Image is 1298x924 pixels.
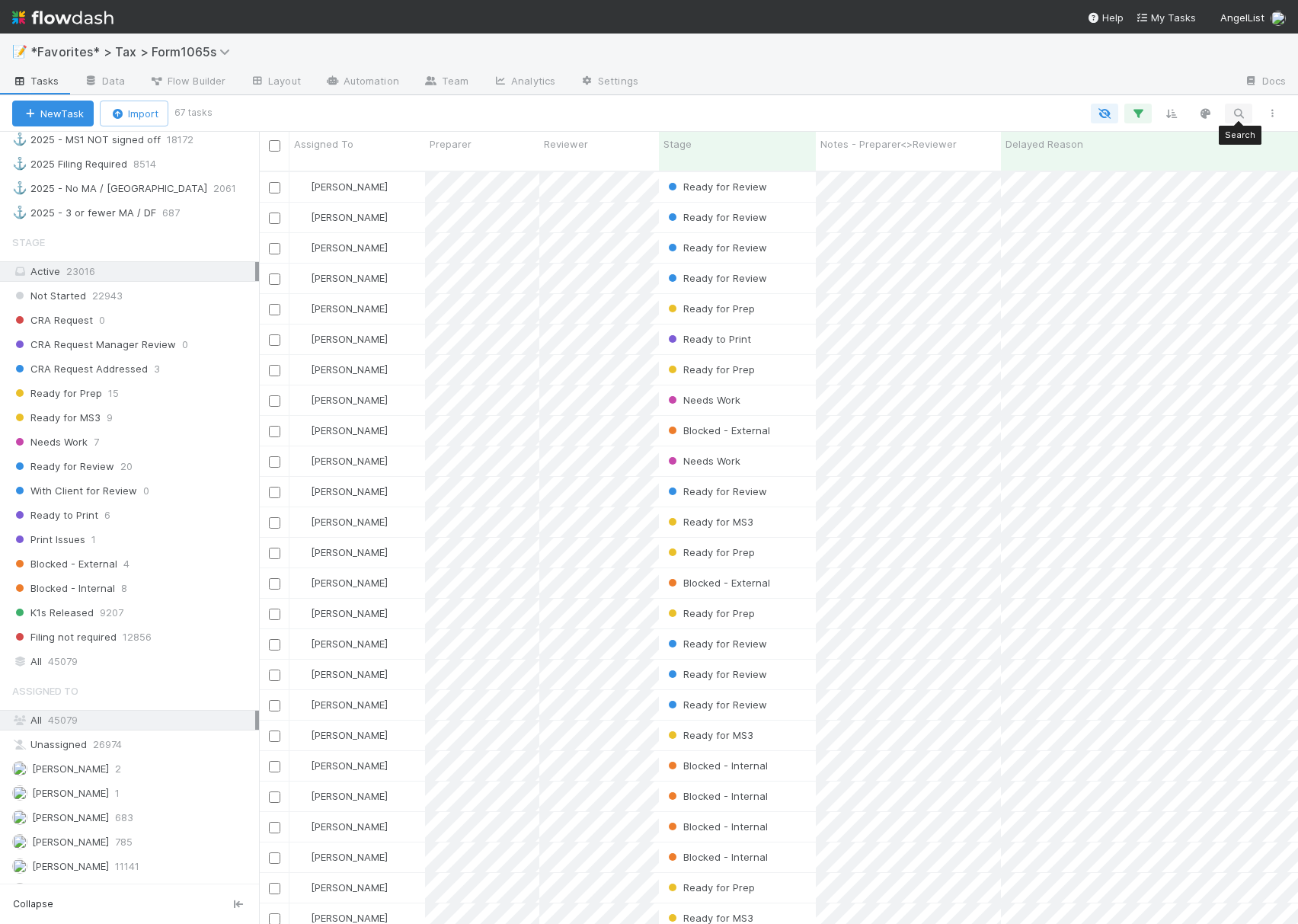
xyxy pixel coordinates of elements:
[269,456,280,468] input: Toggle Row Selected
[12,481,137,500] span: With Client for Review
[296,424,309,436] img: avatar_66854b90-094e-431f-b713-6ac88429a2b8.png
[665,820,768,833] span: Blocked - Internal
[296,577,309,589] img: avatar_711f55b7-5a46-40da-996f-bc93b6b86381.png
[665,179,767,194] div: Ready for Review
[665,667,767,682] div: Ready for Review
[104,506,110,525] span: 6
[269,365,280,376] input: Toggle Row Selected
[311,546,388,558] span: [PERSON_NAME]
[123,555,129,574] span: 4
[665,484,767,499] div: Ready for Review
[269,609,280,620] input: Toggle Row Selected
[269,395,280,407] input: Toggle Row Selected
[665,392,740,408] div: Needs Work
[296,607,309,619] img: avatar_711f55b7-5a46-40da-996f-bc93b6b86381.png
[665,301,755,316] div: Ready for Prep
[296,270,388,286] div: [PERSON_NAME]
[12,101,94,126] button: NewTask
[269,578,280,590] input: Toggle Row Selected
[12,73,59,88] span: Tasks
[665,240,767,255] div: Ready for Review
[296,668,309,680] img: avatar_66854b90-094e-431f-b713-6ac88429a2b8.png
[665,272,767,284] span: Ready for Review
[48,652,78,671] span: 45079
[665,607,755,619] span: Ready for Prep
[296,181,309,193] img: avatar_66854b90-094e-431f-b713-6ac88429a2b8.png
[296,788,388,804] div: [PERSON_NAME]
[296,758,388,773] div: [PERSON_NAME]
[665,423,770,438] div: Blocked - External
[48,714,78,726] span: 45079
[167,130,209,149] span: 18172
[665,546,755,558] span: Ready for Prep
[269,791,280,803] input: Toggle Row Selected
[94,433,99,452] span: 7
[32,860,109,872] span: [PERSON_NAME]
[665,729,753,741] span: Ready for MS3
[665,514,753,529] div: Ready for MS3
[296,485,309,497] img: avatar_66854b90-094e-431f-b713-6ac88429a2b8.png
[213,179,251,198] span: 2061
[12,603,94,622] span: K1s Released
[269,852,280,864] input: Toggle Row Selected
[269,304,280,315] input: Toggle Row Selected
[269,761,280,772] input: Toggle Row Selected
[99,311,105,330] span: 0
[665,241,767,254] span: Ready for Review
[311,516,388,528] span: [PERSON_NAME]
[296,392,388,408] div: [PERSON_NAME]
[665,881,755,894] span: Ready for Prep
[665,788,768,804] div: Blocked - Internal
[269,639,280,651] input: Toggle Row Selected
[665,577,770,589] span: Blocked - External
[665,302,755,315] span: Ready for Prep
[12,506,98,525] span: Ready to Print
[115,881,139,900] span: 3033
[665,699,767,711] span: Ready for Review
[665,545,755,560] div: Ready for Prep
[296,363,309,376] img: avatar_d45d11ee-0024-4901-936f-9df0a9cc3b4e.png
[12,711,255,730] div: All
[665,912,753,924] span: Ready for MS3
[12,457,114,476] span: Ready for Review
[665,181,767,193] span: Ready for Review
[296,179,388,194] div: [PERSON_NAME]
[311,333,388,345] span: [PERSON_NAME]
[663,136,692,152] span: Stage
[12,858,27,874] img: avatar_d45d11ee-0024-4901-936f-9df0a9cc3b4e.png
[12,628,117,647] span: Filing not required
[32,836,109,848] span: [PERSON_NAME]
[1005,136,1083,152] span: Delayed Reason
[567,70,651,94] a: Settings
[294,136,353,152] span: Assigned To
[665,362,755,377] div: Ready for Prep
[296,272,309,284] img: avatar_66854b90-094e-431f-b713-6ac88429a2b8.png
[665,880,755,895] div: Ready for Prep
[121,579,127,598] span: 8
[665,727,753,743] div: Ready for MS3
[296,636,388,651] div: [PERSON_NAME]
[12,155,127,174] div: 2025 Filing Required
[123,628,152,647] span: 12856
[665,333,751,345] span: Ready to Print
[133,155,171,174] span: 8514
[665,363,755,376] span: Ready for Prep
[1220,11,1264,24] span: AngelList
[665,211,767,223] span: Ready for Review
[269,426,280,437] input: Toggle Row Selected
[12,785,27,801] img: avatar_45ea4894-10ca-450f-982d-dabe3bd75b0b.png
[311,912,388,924] span: [PERSON_NAME]
[12,579,115,598] span: Blocked - Internal
[665,819,768,834] div: Blocked - Internal
[269,243,280,254] input: Toggle Row Selected
[311,607,388,619] span: [PERSON_NAME]
[296,453,388,468] div: [PERSON_NAME]
[115,857,139,876] span: 11141
[12,555,117,574] span: Blocked - External
[665,270,767,286] div: Ready for Review
[30,44,238,59] span: *Favorites* > Tax > Form1065s
[313,70,411,94] a: Automation
[665,790,768,802] span: Blocked - Internal
[296,211,309,223] img: avatar_66854b90-094e-431f-b713-6ac88429a2b8.png
[12,408,101,427] span: Ready for MS3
